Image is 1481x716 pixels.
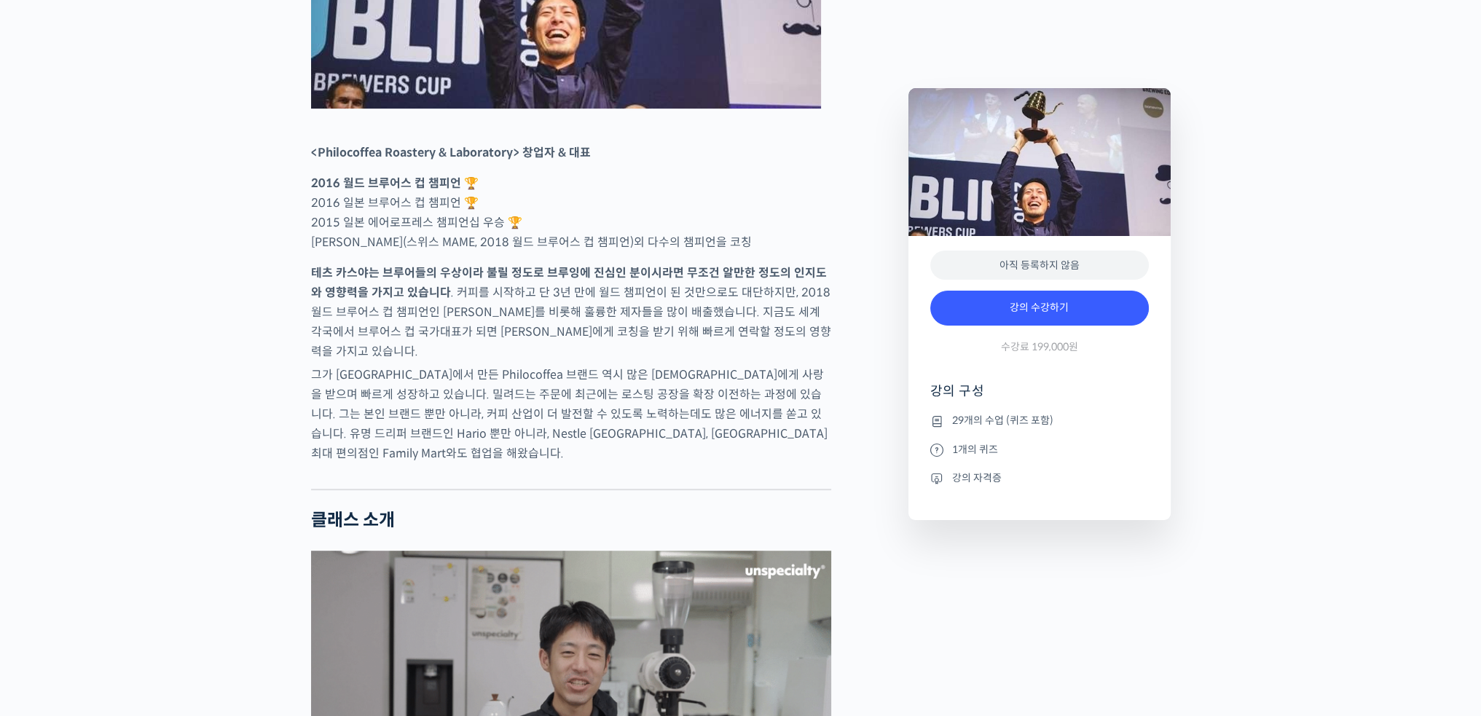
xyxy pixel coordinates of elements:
[4,462,96,498] a: 홈
[930,441,1149,458] li: 1개의 퀴즈
[930,382,1149,412] h4: 강의 구성
[311,263,831,361] p: . 커피를 시작하고 단 3년 만에 월드 챔피언이 된 것만으로도 대단하지만, 2018 월드 브루어스 컵 챔피언인 [PERSON_NAME]를 비롯해 훌륭한 제자들을 많이 배출했습...
[311,265,827,300] strong: 테츠 카스야는 브루어들의 우상이라 불릴 정도로 브루잉에 진심인 분이시라면 무조건 알만한 정도의 인지도와 영향력을 가지고 있습니다
[311,173,831,252] p: 2016 일본 브루어스 컵 챔피언 🏆 2015 일본 에어로프레스 챔피언십 우승 🏆 [PERSON_NAME](스위스 MAME, 2018 월드 브루어스 컵 챔피언)외 다수의 챔피...
[225,484,243,495] span: 설정
[930,251,1149,280] div: 아직 등록하지 않음
[930,412,1149,430] li: 29개의 수업 (퀴즈 포함)
[46,484,55,495] span: 홈
[311,145,591,160] strong: <Philocoffea Roastery & Laboratory> 창업자 & 대표
[930,291,1149,326] a: 강의 수강하기
[311,510,831,531] h2: 클래스 소개
[311,365,831,463] p: 그가 [GEOGRAPHIC_DATA]에서 만든 Philocoffea 브랜드 역시 많은 [DEMOGRAPHIC_DATA]에게 사랑을 받으며 빠르게 성장하고 있습니다. 밀려드는 ...
[133,484,151,496] span: 대화
[930,469,1149,487] li: 강의 자격증
[1001,340,1078,354] span: 수강료 199,000원
[96,462,188,498] a: 대화
[311,176,479,191] strong: 2016 월드 브루어스 컵 챔피언 🏆
[188,462,280,498] a: 설정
